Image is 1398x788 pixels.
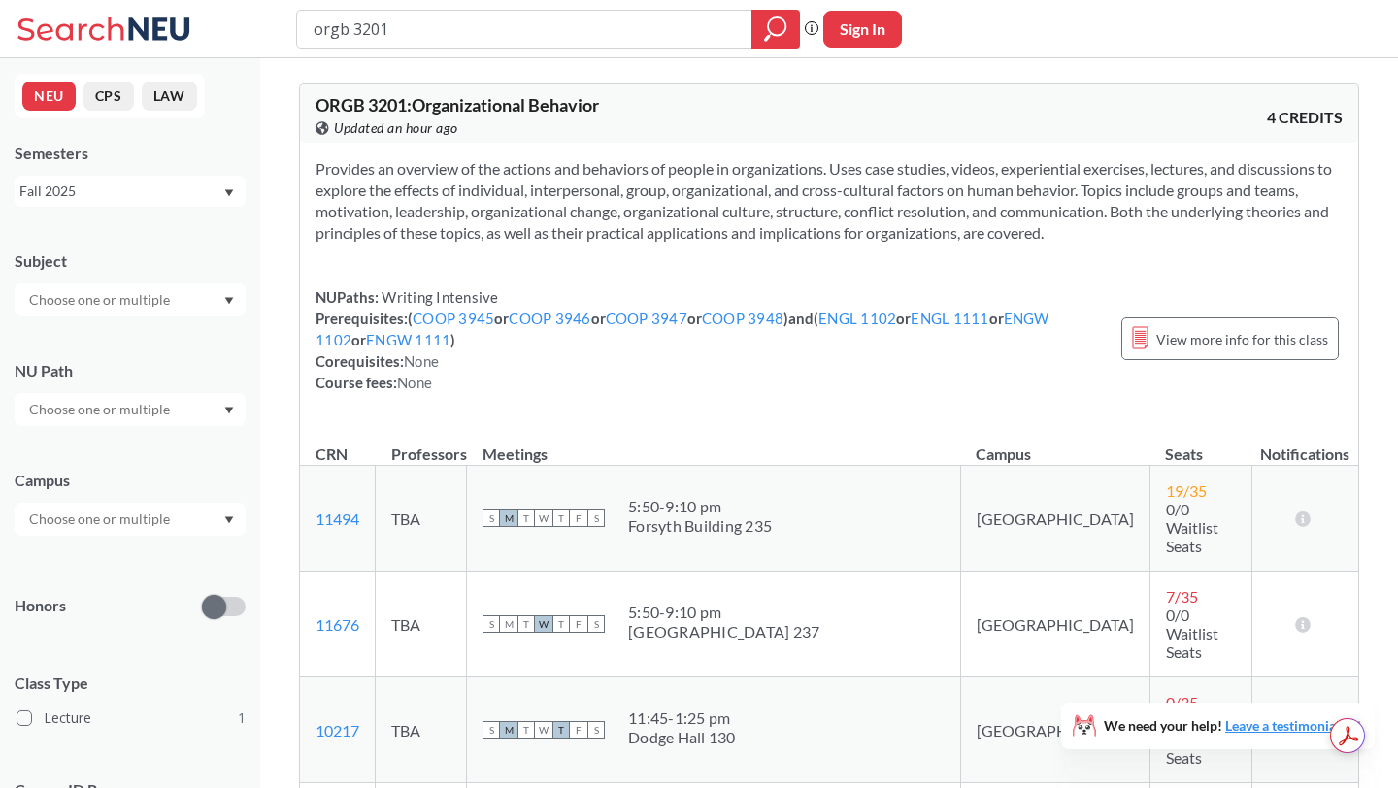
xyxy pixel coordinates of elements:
[483,509,500,527] span: S
[15,470,246,491] div: Campus
[15,503,246,536] div: Dropdown arrow
[500,721,517,739] span: M
[15,360,246,381] div: NU Path
[376,466,467,572] td: TBA
[911,310,988,327] a: ENGL 1111
[22,82,76,111] button: NEU
[483,721,500,739] span: S
[960,424,1149,466] th: Campus
[517,509,535,527] span: T
[535,509,552,527] span: W
[1225,717,1340,734] a: Leave a testimonial
[238,707,246,729] span: 1
[376,424,467,466] th: Professors
[500,615,517,633] span: M
[570,509,587,527] span: F
[552,721,570,739] span: T
[702,310,783,327] a: COOP 3948
[552,509,570,527] span: T
[823,11,902,48] button: Sign In
[83,82,134,111] button: CPS
[224,297,234,305] svg: Dropdown arrow
[1166,606,1218,661] span: 0/0 Waitlist Seats
[15,595,66,617] p: Honors
[570,615,587,633] span: F
[316,721,359,739] a: 10217
[628,516,772,536] div: Forsyth Building 235
[224,407,234,414] svg: Dropdown arrow
[19,288,183,312] input: Choose one or multiple
[376,572,467,677] td: TBA
[587,615,605,633] span: S
[587,509,605,527] span: S
[587,721,605,739] span: S
[1156,327,1328,351] span: View more info for this class
[1252,424,1358,466] th: Notifications
[500,509,517,527] span: M
[628,497,772,516] div: 5:50 - 9:10 pm
[15,143,246,164] div: Semesters
[316,286,1102,393] div: NUPaths: Prerequisites: ( or or or ) and ( or or or ) Corequisites: Course fees:
[1104,719,1340,733] span: We need your help!
[316,509,359,528] a: 11494
[334,117,458,139] span: Updated an hour ago
[17,706,246,731] label: Lecture
[19,508,183,531] input: Choose one or multiple
[509,310,590,327] a: COOP 3946
[15,176,246,207] div: Fall 2025Dropdown arrow
[316,443,348,465] div: CRN
[570,721,587,739] span: F
[535,615,552,633] span: W
[15,283,246,316] div: Dropdown arrow
[960,466,1149,572] td: [GEOGRAPHIC_DATA]
[413,310,494,327] a: COOP 3945
[397,374,432,391] span: None
[1166,500,1218,555] span: 0/0 Waitlist Seats
[1166,481,1207,500] span: 19 / 35
[19,181,222,202] div: Fall 2025
[224,189,234,197] svg: Dropdown arrow
[379,288,499,306] span: Writing Intensive
[628,728,736,747] div: Dodge Hall 130
[19,398,183,421] input: Choose one or multiple
[312,13,738,46] input: Class, professor, course number, "phrase"
[960,677,1149,783] td: [GEOGRAPHIC_DATA]
[1267,107,1343,128] span: 4 CREDITS
[142,82,197,111] button: LAW
[376,677,467,783] td: TBA
[818,310,896,327] a: ENGL 1102
[960,572,1149,677] td: [GEOGRAPHIC_DATA]
[316,310,1049,348] a: ENGW 1102
[15,673,246,694] span: Class Type
[628,708,736,728] div: 11:45 - 1:25 pm
[15,250,246,272] div: Subject
[15,393,246,426] div: Dropdown arrow
[404,352,439,370] span: None
[628,622,819,641] div: [GEOGRAPHIC_DATA] 237
[316,615,359,634] a: 11676
[467,424,961,466] th: Meetings
[517,615,535,633] span: T
[606,310,687,327] a: COOP 3947
[366,331,450,348] a: ENGW 1111
[224,516,234,524] svg: Dropdown arrow
[1149,424,1252,466] th: Seats
[552,615,570,633] span: T
[1166,587,1198,606] span: 7 / 35
[316,94,599,115] span: ORGB 3201 : Organizational Behavior
[483,615,500,633] span: S
[1166,693,1198,711] span: 0 / 35
[764,16,787,43] svg: magnifying glass
[535,721,552,739] span: W
[517,721,535,739] span: T
[628,603,819,622] div: 5:50 - 9:10 pm
[751,10,800,49] div: magnifying glass
[316,158,1343,244] section: Provides an overview of the actions and behaviors of people in organizations. Uses case studies, ...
